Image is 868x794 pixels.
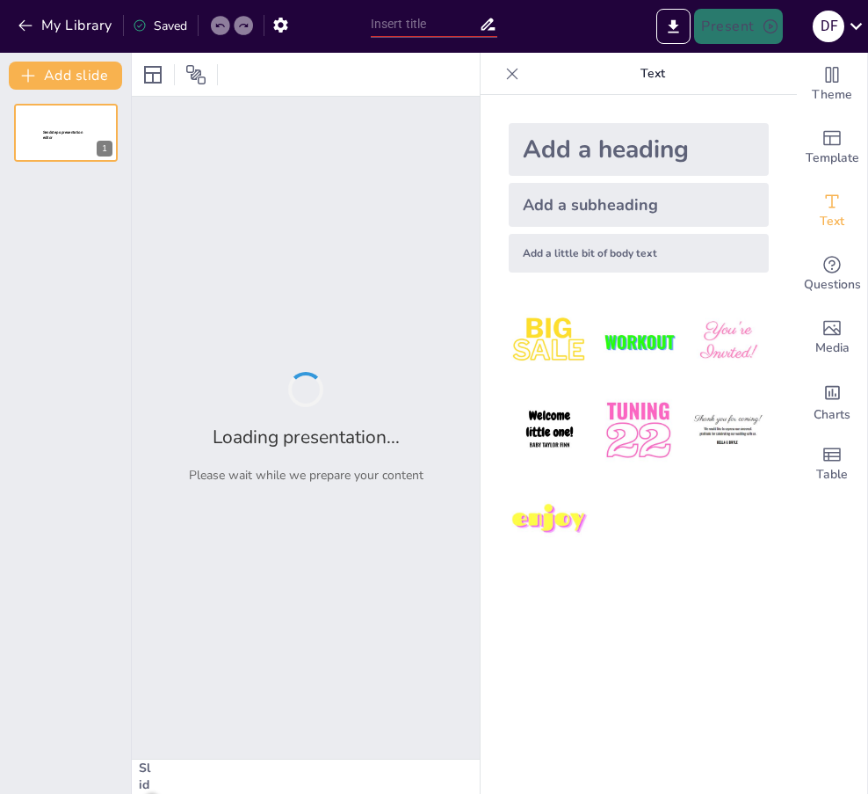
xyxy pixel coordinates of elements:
span: Media [815,339,850,358]
span: Sendsteps presentation editor [43,130,83,140]
img: 2.jpeg [597,301,679,382]
div: Add a little bit of body text [509,234,769,273]
div: Add a table [797,433,867,496]
img: 5.jpeg [597,390,679,471]
h2: Loading presentation... [213,425,400,449]
img: 7.jpeg [509,479,590,561]
img: 6.jpeg [687,390,769,471]
span: Table [816,465,848,484]
div: Get real-time input from your audience [797,243,867,306]
button: Present [694,9,782,44]
div: Saved [133,18,187,34]
button: d f [813,9,844,44]
div: Change the overall theme [797,53,867,116]
button: My Library [13,11,119,40]
input: Insert title [371,11,480,37]
p: Please wait while we prepare your content [189,467,423,484]
div: Add charts and graphs [797,369,867,433]
div: Add images, graphics, shapes or video [797,306,867,369]
div: Add a subheading [509,183,769,227]
button: Export to PowerPoint [656,9,691,44]
div: Add a heading [509,123,769,176]
span: Questions [804,275,861,295]
div: d f [813,11,844,42]
img: 4.jpeg [509,390,590,471]
div: 1 [97,141,112,157]
span: Template [806,149,859,168]
div: Layout [139,61,167,89]
span: Theme [812,85,852,105]
img: 1.jpeg [509,301,590,382]
span: Text [820,212,844,231]
div: Add text boxes [797,179,867,243]
p: Text [526,53,779,95]
div: Add ready made slides [797,116,867,179]
img: 3.jpeg [687,301,769,382]
button: Add slide [9,62,122,90]
div: 1 [14,104,118,162]
span: Charts [814,405,850,425]
span: Position [185,64,206,85]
